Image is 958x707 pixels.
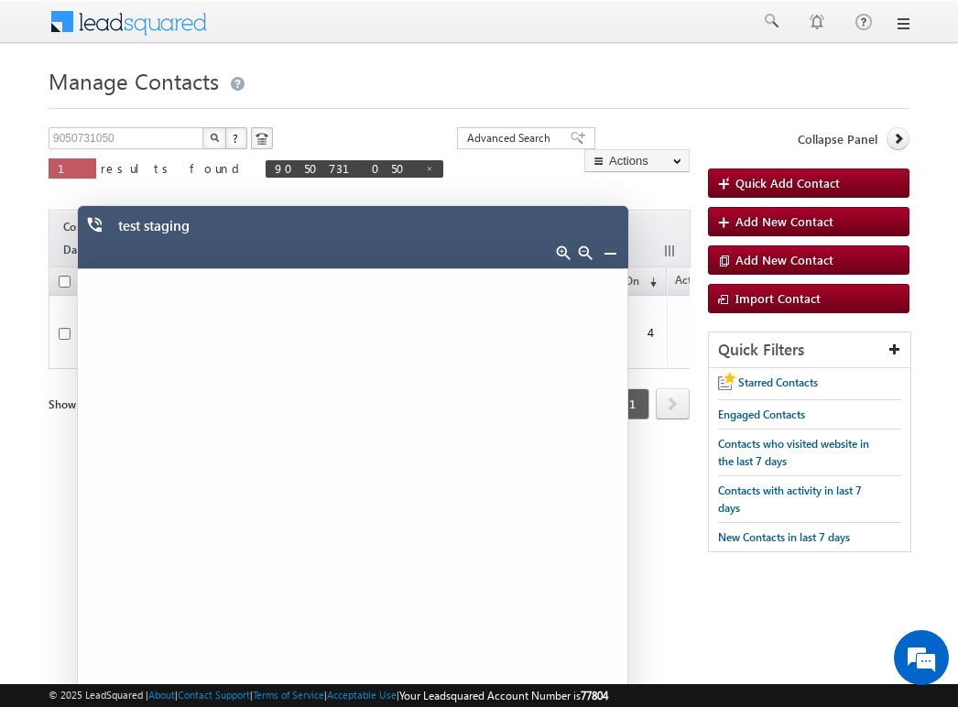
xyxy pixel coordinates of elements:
[718,484,862,515] span: Contacts with activity in last 7 days
[327,689,397,701] a: Acceptable Use
[735,175,840,190] span: Quick Add Contact
[578,245,593,260] a: Decrease
[556,245,571,260] a: Increase
[148,689,175,701] a: About
[275,160,416,176] span: 9050731050
[118,217,545,243] div: test staging
[178,689,250,701] a: Contact Support
[709,332,910,368] div: Quick Filters
[642,275,657,289] span: (sorted descending)
[253,689,324,701] a: Terms of Service
[101,160,246,176] span: results found
[718,408,805,421] span: Engaged Contacts
[63,219,130,235] span: Contact Stage
[73,271,161,295] a: Contact Name
[656,390,690,419] a: next
[225,127,247,149] button: ?
[49,397,85,413] div: Show
[210,133,219,142] img: Search
[798,131,877,147] span: Collapse Panel
[735,252,833,267] span: Add New Contact
[735,213,833,229] span: Add New Contact
[467,130,556,147] span: Advanced Search
[49,66,219,95] span: Manage Contacts
[63,242,126,258] span: Date Range
[738,375,818,389] span: Starred Contacts
[718,530,850,544] span: New Contacts in last 7 days
[59,276,71,288] input: Check all records
[399,689,608,702] span: Your Leadsquared Account Number is
[668,270,712,294] span: Actions
[49,687,608,704] span: © 2025 LeadSquared | | | | |
[58,160,87,176] span: 1
[735,290,821,306] span: Import Contact
[603,245,617,260] a: Minimize
[615,388,649,419] span: 1
[581,689,608,702] span: 77804
[656,388,690,419] span: next
[233,130,241,146] span: ?
[584,149,690,172] button: Actions
[718,437,869,468] span: Contacts who visited website in the last 7 days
